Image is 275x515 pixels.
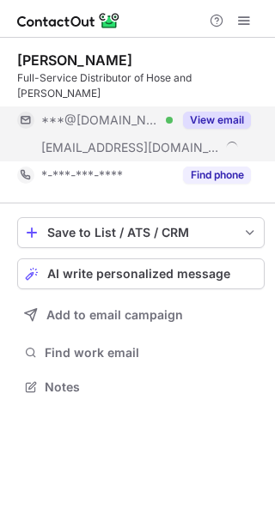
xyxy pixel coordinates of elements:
[41,112,160,128] span: ***@[DOMAIN_NAME]
[47,226,235,239] div: Save to List / ATS / CRM
[46,308,183,322] span: Add to email campaign
[17,51,132,69] div: [PERSON_NAME]
[17,375,265,399] button: Notes
[45,379,258,395] span: Notes
[17,217,265,248] button: save-profile-one-click
[17,10,120,31] img: ContactOut v5.3.10
[17,258,265,289] button: AI write personalized message
[45,345,258,360] span: Find work email
[183,167,251,184] button: Reveal Button
[183,112,251,129] button: Reveal Button
[41,140,220,155] span: [EMAIL_ADDRESS][DOMAIN_NAME]
[17,341,265,365] button: Find work email
[17,70,265,101] div: Full-Service Distributor of Hose and [PERSON_NAME]
[17,300,265,330] button: Add to email campaign
[47,267,230,281] span: AI write personalized message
